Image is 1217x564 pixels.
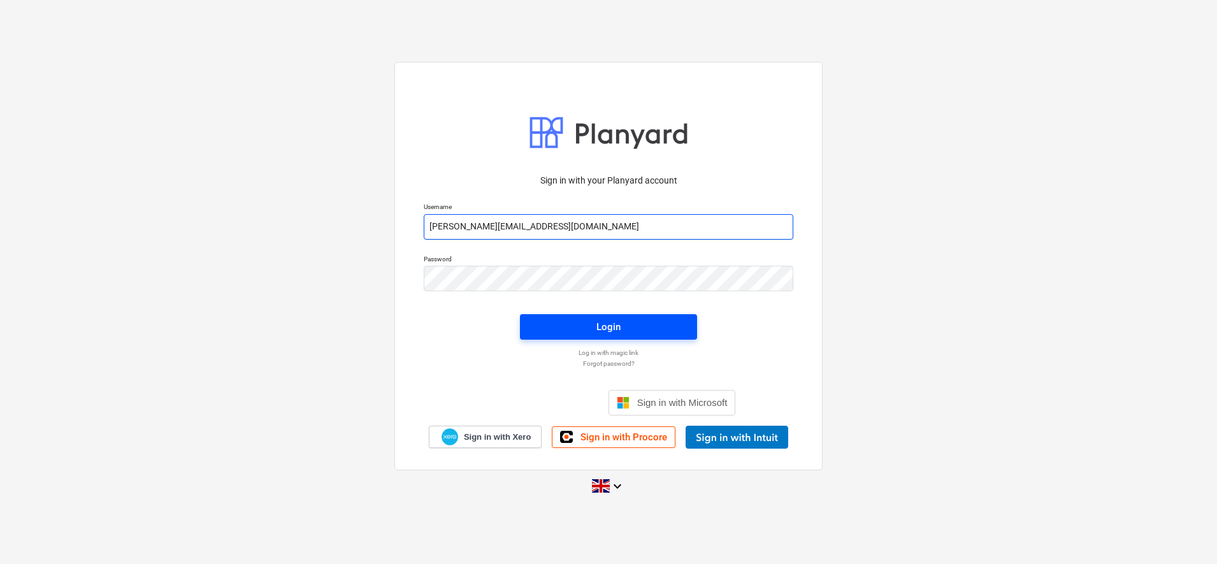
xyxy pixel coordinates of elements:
div: Login [596,319,621,335]
span: Sign in with Xero [464,431,531,443]
span: Sign in with Procore [580,431,667,443]
p: Username [424,203,793,213]
input: Username [424,214,793,240]
iframe: Sign in with Google Button [475,389,605,417]
p: Sign in with your Planyard account [424,174,793,187]
p: Password [424,255,793,266]
a: Sign in with Xero [429,426,542,448]
img: Microsoft logo [617,396,630,409]
a: Sign in with Procore [552,426,675,448]
img: Xero logo [442,428,458,445]
span: Sign in with Microsoft [637,397,728,408]
button: Login [520,314,697,340]
i: keyboard_arrow_down [610,479,625,494]
a: Forgot password? [417,359,800,368]
a: Log in with magic link [417,349,800,357]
